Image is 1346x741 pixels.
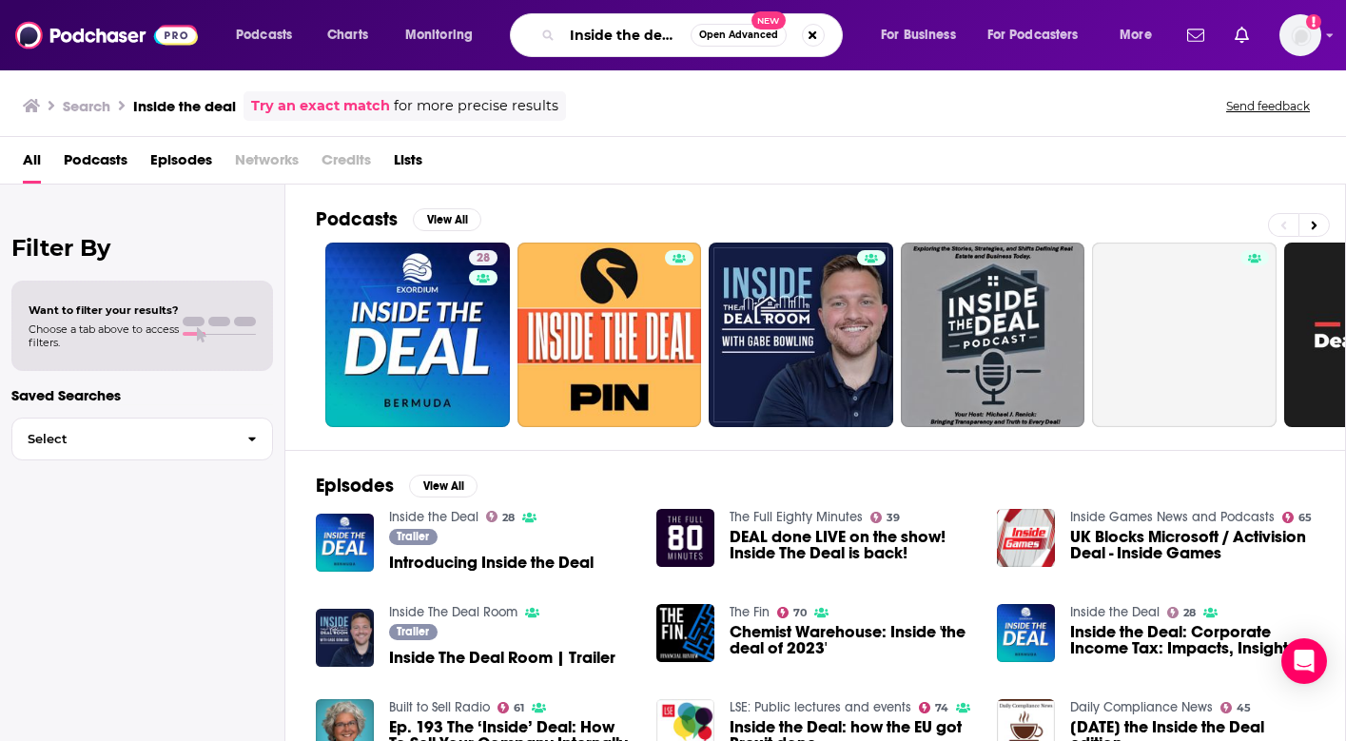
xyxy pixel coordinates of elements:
[389,555,594,571] a: Introducing Inside the Deal
[1180,19,1212,51] a: Show notifications dropdown
[469,250,497,265] a: 28
[528,13,861,57] div: Search podcasts, credits, & more...
[1281,638,1327,684] div: Open Intercom Messenger
[1070,699,1213,715] a: Daily Compliance News
[656,509,714,567] img: DEAL done LIVE on the show! Inside The Deal is back!
[935,704,948,712] span: 74
[316,474,394,497] h2: Episodes
[502,514,515,522] span: 28
[730,699,911,715] a: LSE: Public lectures and events
[409,475,478,497] button: View All
[63,97,110,115] h3: Search
[316,207,398,231] h2: Podcasts
[392,20,497,50] button: open menu
[1167,607,1197,618] a: 28
[1227,19,1257,51] a: Show notifications dropdown
[486,511,516,522] a: 28
[1220,702,1252,713] a: 45
[1183,609,1196,617] span: 28
[699,30,778,40] span: Open Advanced
[11,234,273,262] h2: Filter By
[975,20,1106,50] button: open menu
[394,145,422,184] a: Lists
[235,145,299,184] span: Networks
[315,20,380,50] a: Charts
[150,145,212,184] a: Episodes
[316,609,374,667] img: Inside The Deal Room | Trailer
[397,626,429,637] span: Trailer
[919,702,949,713] a: 74
[23,145,41,184] a: All
[987,22,1079,49] span: For Podcasters
[1282,512,1313,523] a: 65
[1237,704,1251,712] span: 45
[1070,624,1315,656] span: Inside the Deal: Corporate Income Tax: Impacts, Insights & Implementation
[730,604,770,620] a: The Fin
[477,249,490,268] span: 28
[389,509,478,525] a: Inside the Deal
[397,531,429,542] span: Trailer
[887,514,900,522] span: 39
[656,604,714,662] img: Chemist Warehouse: Inside 'the deal of 2023'
[389,699,490,715] a: Built to Sell Radio
[997,604,1055,662] img: Inside the Deal: Corporate Income Tax: Impacts, Insights & Implementation
[1070,604,1160,620] a: Inside the Deal
[514,704,524,712] span: 61
[322,145,371,184] span: Credits
[562,20,691,50] input: Search podcasts, credits, & more...
[11,386,273,404] p: Saved Searches
[870,512,901,523] a: 39
[325,243,510,427] a: 28
[389,650,615,666] a: Inside The Deal Room | Trailer
[133,97,236,115] h3: Inside the deal
[15,17,198,53] img: Podchaser - Follow, Share and Rate Podcasts
[868,20,980,50] button: open menu
[793,609,807,617] span: 70
[1070,509,1275,525] a: Inside Games News and Podcasts
[223,20,317,50] button: open menu
[12,433,232,445] span: Select
[751,11,786,29] span: New
[316,207,481,231] a: PodcastsView All
[1106,20,1176,50] button: open menu
[691,24,787,47] button: Open AdvancedNew
[413,208,481,231] button: View All
[1279,14,1321,56] button: Show profile menu
[730,624,974,656] span: Chemist Warehouse: Inside 'the deal of 2023'
[1120,22,1152,49] span: More
[64,145,127,184] a: Podcasts
[1070,529,1315,561] a: UK Blocks Microsoft / Activision Deal - Inside Games
[777,607,808,618] a: 70
[251,95,390,117] a: Try an exact match
[11,418,273,460] button: Select
[997,509,1055,567] img: UK Blocks Microsoft / Activision Deal - Inside Games
[405,22,473,49] span: Monitoring
[394,95,558,117] span: for more precise results
[1279,14,1321,56] img: User Profile
[1306,14,1321,29] svg: Email not verified
[29,322,179,349] span: Choose a tab above to access filters.
[236,22,292,49] span: Podcasts
[730,529,974,561] a: DEAL done LIVE on the show! Inside The Deal is back!
[316,514,374,572] img: Introducing Inside the Deal
[29,303,179,317] span: Want to filter your results?
[1220,98,1316,114] button: Send feedback
[1298,514,1312,522] span: 65
[1279,14,1321,56] span: Logged in as jbarbour
[730,509,863,525] a: The Full Eighty Minutes
[881,22,956,49] span: For Business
